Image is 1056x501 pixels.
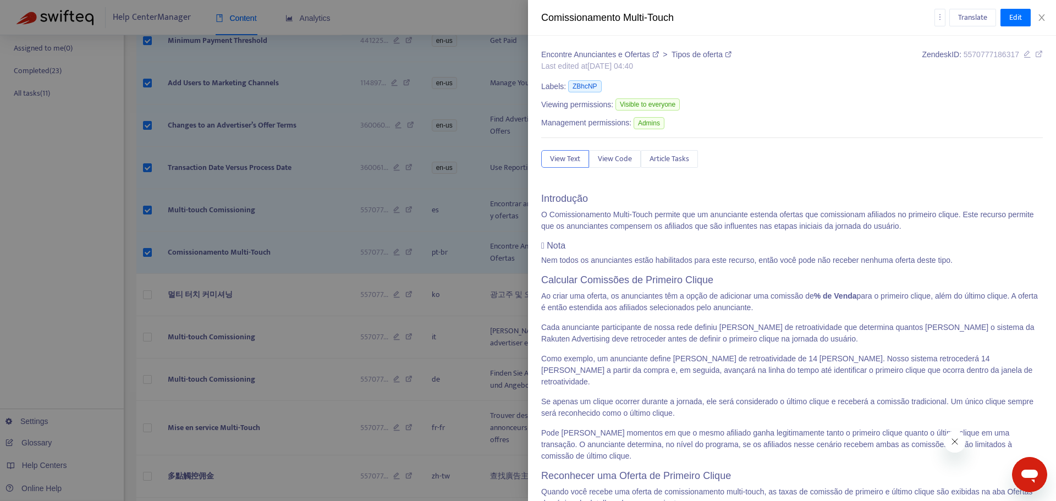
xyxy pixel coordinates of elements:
[541,209,1043,232] p: O Comissionamento Multi-Touch permite que um anunciante estenda ofertas que comissionam afiliados...
[958,12,987,24] span: Translate
[1009,12,1022,24] span: Edit
[541,60,732,72] div: Last edited at [DATE] 04:40
[541,50,661,59] a: Encontre Anunciantes e Ofertas
[541,150,589,168] button: View Text
[541,99,613,111] span: Viewing permissions:
[1037,13,1046,22] span: close
[541,322,1043,345] p: Cada anunciante participante de nossa rede definiu [PERSON_NAME] de retroatividade que determina ...
[541,255,1043,266] p: Nem todos os anunciantes estão habilitados para este recurso, então você pode não receber nenhuma...
[936,13,944,21] span: more
[541,49,732,60] div: >
[1012,457,1047,492] iframe: Button to launch messaging window
[922,49,1043,72] div: Zendesk ID:
[944,431,966,453] iframe: Close message
[568,80,602,92] span: ZBhcNP
[672,50,732,59] a: Tipos de oferta
[541,353,1043,388] p: Como exemplo, um anunciante define [PERSON_NAME] de retroatividade de 14 [PERSON_NAME]. Nosso sis...
[541,290,1043,313] p: Ao criar uma oferta, os anunciantes têm a opção de adicionar uma comissão de para o primeiro cliq...
[1000,9,1031,26] button: Edit
[964,50,1019,59] span: 5570777186317
[7,8,79,16] span: Hi. Need any help?
[615,98,680,111] span: Visible to everyone
[541,396,1043,419] p: Se apenas um clique ocorrer durante a jornada, ele será considerado o último clique e receberá a ...
[541,274,1043,287] h3: Calcular Comissões de Primeiro Clique
[934,9,945,26] button: more
[541,240,1043,251] h4: Nota
[641,150,698,168] button: Article Tasks
[541,81,566,92] span: Labels:
[541,193,1043,205] h3: Introdução
[650,153,689,165] span: Article Tasks
[598,153,632,165] span: View Code
[634,117,664,129] span: Admins
[1034,13,1049,23] button: Close
[814,291,857,300] strong: % de Venda
[541,117,631,129] span: Management permissions:
[550,153,580,165] span: View Text
[541,427,1043,462] p: Pode [PERSON_NAME] momentos em que o mesmo afiliado ganha legitimamente tanto o primeiro clique q...
[949,9,996,26] button: Translate
[589,150,641,168] button: View Code
[541,470,1043,482] h3: Reconhecer uma Oferta de Primeiro Clique
[541,10,934,25] div: Comissionamento Multi-Touch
